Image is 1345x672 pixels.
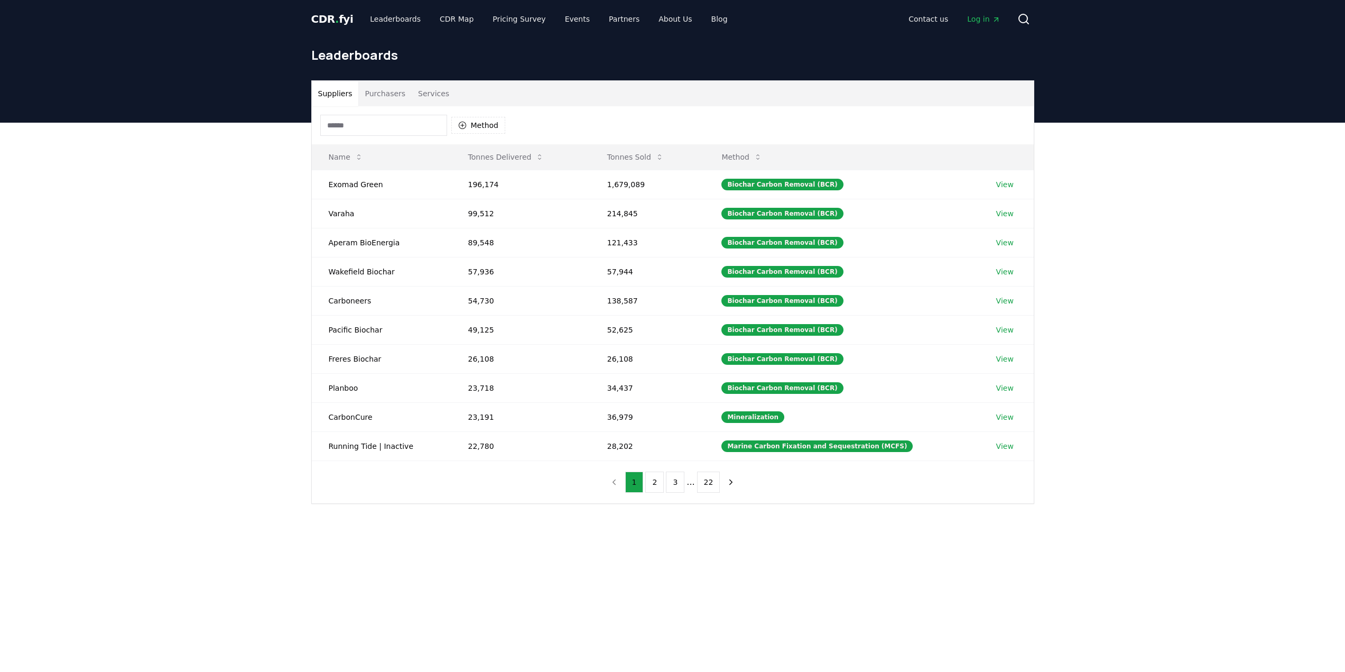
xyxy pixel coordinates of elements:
[312,431,451,461] td: Running Tide | Inactive
[996,266,1014,277] a: View
[361,10,429,29] a: Leaderboards
[590,373,705,402] td: 34,437
[996,208,1014,219] a: View
[996,441,1014,452] a: View
[996,354,1014,364] a: View
[645,472,664,493] button: 2
[312,315,451,344] td: Pacific Biochar
[599,146,672,168] button: Tonnes Sold
[722,472,740,493] button: next page
[451,344,590,373] td: 26,108
[451,315,590,344] td: 49,125
[460,146,553,168] button: Tonnes Delivered
[590,170,705,199] td: 1,679,089
[312,402,451,431] td: CarbonCure
[451,117,506,134] button: Method
[451,431,590,461] td: 22,780
[721,266,843,278] div: Biochar Carbon Removal (BCR)
[721,440,913,452] div: Marine Carbon Fixation and Sequestration (MCFS)
[996,412,1014,422] a: View
[959,10,1008,29] a: Log in
[996,296,1014,306] a: View
[721,324,843,336] div: Biochar Carbon Removal (BCR)
[556,10,598,29] a: Events
[666,472,684,493] button: 3
[451,257,590,286] td: 57,936
[312,199,451,228] td: Varaha
[721,208,843,219] div: Biochar Carbon Removal (BCR)
[312,170,451,199] td: Exomad Green
[312,228,451,257] td: Aperam BioEnergia
[996,237,1014,248] a: View
[361,10,736,29] nav: Main
[600,10,648,29] a: Partners
[590,344,705,373] td: 26,108
[358,81,412,106] button: Purchasers
[312,257,451,286] td: Wakefield Biochar
[312,286,451,315] td: Carboneers
[721,237,843,248] div: Biochar Carbon Removal (BCR)
[451,286,590,315] td: 54,730
[713,146,771,168] button: Method
[431,10,482,29] a: CDR Map
[967,14,1000,24] span: Log in
[703,10,736,29] a: Blog
[311,13,354,25] span: CDR fyi
[412,81,456,106] button: Services
[996,383,1014,393] a: View
[996,325,1014,335] a: View
[721,179,843,190] div: Biochar Carbon Removal (BCR)
[312,373,451,402] td: Planboo
[590,402,705,431] td: 36,979
[721,295,843,307] div: Biochar Carbon Removal (BCR)
[590,257,705,286] td: 57,944
[687,476,694,489] li: ...
[625,472,644,493] button: 1
[312,81,359,106] button: Suppliers
[451,402,590,431] td: 23,191
[900,10,957,29] a: Contact us
[311,47,1034,63] h1: Leaderboards
[312,344,451,373] td: Freres Biochar
[335,13,339,25] span: .
[590,286,705,315] td: 138,587
[311,12,354,26] a: CDR.fyi
[721,411,784,423] div: Mineralization
[320,146,372,168] button: Name
[590,315,705,344] td: 52,625
[721,353,843,365] div: Biochar Carbon Removal (BCR)
[996,179,1014,190] a: View
[590,228,705,257] td: 121,433
[451,170,590,199] td: 196,174
[451,228,590,257] td: 89,548
[650,10,700,29] a: About Us
[590,199,705,228] td: 214,845
[900,10,1008,29] nav: Main
[451,199,590,228] td: 99,512
[451,373,590,402] td: 23,718
[721,382,843,394] div: Biochar Carbon Removal (BCR)
[484,10,554,29] a: Pricing Survey
[697,472,720,493] button: 22
[590,431,705,461] td: 28,202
